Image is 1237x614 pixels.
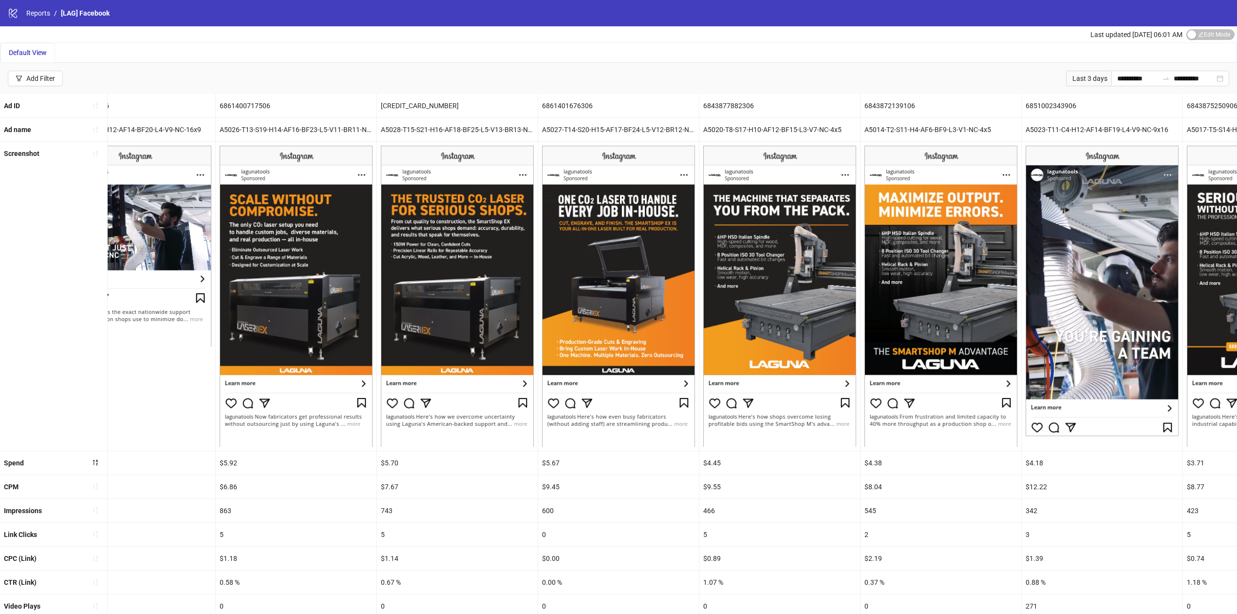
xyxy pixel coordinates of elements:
[861,547,1021,570] div: $2.19
[55,118,215,141] div: A5024-T11-C5-H12-AF14-BF20-L4-V9-NC-16x9
[4,578,37,586] b: CTR (Link)
[1022,523,1182,546] div: 3
[699,523,860,546] div: 5
[216,94,376,117] div: 6861400717506
[92,126,99,133] span: sort-ascending
[92,555,99,562] span: sort-ascending
[538,547,699,570] div: $0.00
[1066,71,1111,86] div: Last 3 days
[55,499,215,522] div: 437
[26,75,55,82] div: Add Filter
[1022,475,1182,499] div: $12.22
[377,94,538,117] div: [CREDIT_CARD_NUMBER]
[58,146,211,346] img: Screenshot 6851006226306
[55,571,215,594] div: 0.69 %
[4,126,31,134] b: Ad name
[216,499,376,522] div: 863
[377,451,538,475] div: $5.70
[377,547,538,570] div: $1.14
[16,75,22,82] span: filter
[8,71,63,86] button: Add Filter
[538,451,699,475] div: $5.67
[699,451,860,475] div: $4.45
[861,451,1021,475] div: $4.38
[55,451,215,475] div: $5.95
[55,475,215,499] div: $13.62
[699,571,860,594] div: 1.07 %
[861,523,1021,546] div: 2
[699,94,860,117] div: 6843877882306
[861,475,1021,499] div: $8.04
[538,499,699,522] div: 600
[861,499,1021,522] div: 545
[1022,118,1182,141] div: A5023-T11-C4-H12-AF14-BF19-L4-V9-NC-9x16
[861,94,1021,117] div: 6843872139106
[92,150,99,157] span: sort-ascending
[92,579,99,586] span: sort-ascending
[377,499,538,522] div: 743
[1090,31,1182,38] span: Last updated [DATE] 06:01 AM
[1022,499,1182,522] div: 342
[216,451,376,475] div: $5.92
[538,118,699,141] div: A5027-T14-S20-H15-AF17-BF24-L5-V12-BR12-NC-4x5
[1022,451,1182,475] div: $4.18
[377,118,538,141] div: A5028-T15-S21-H16-AF18-BF25-L5-V13-BR13-NC-4x5
[861,118,1021,141] div: A5014-T2-S11-H4-AF6-BF9-L3-V1-NC-4x5
[1162,75,1170,82] span: swap-right
[542,146,695,446] img: Screenshot 6861401676306
[55,547,215,570] div: $1.98
[216,523,376,546] div: 5
[92,603,99,610] span: sort-ascending
[216,475,376,499] div: $6.86
[220,146,373,446] img: Screenshot 6861400717506
[699,499,860,522] div: 466
[4,150,39,157] b: Screenshot
[4,555,37,562] b: CPC (Link)
[699,547,860,570] div: $0.89
[1026,146,1179,436] img: Screenshot 6851002343906
[216,571,376,594] div: 0.58 %
[55,94,215,117] div: 6851006226306
[1162,75,1170,82] span: to
[377,475,538,499] div: $7.67
[4,602,40,610] b: Video Plays
[92,531,99,537] span: sort-ascending
[377,571,538,594] div: 0.67 %
[538,523,699,546] div: 0
[92,459,99,466] span: sort-descending
[54,8,57,19] li: /
[9,49,47,57] span: Default View
[864,146,1017,446] img: Screenshot 6843872139106
[4,102,20,110] b: Ad ID
[24,8,52,19] a: Reports
[92,507,99,514] span: sort-ascending
[61,9,110,17] span: [LAG] Facebook
[861,571,1021,594] div: 0.37 %
[55,523,215,546] div: 3
[1022,547,1182,570] div: $1.39
[703,146,856,446] img: Screenshot 6843877882306
[1022,94,1182,117] div: 6851002343906
[538,475,699,499] div: $9.45
[699,118,860,141] div: A5020-T8-S17-H10-AF12-BF15-L3-V7-NC-4x5
[538,94,699,117] div: 6861401676306
[216,118,376,141] div: A5026-T13-S19-H14-AF16-BF23-L5-V11-BR11-NC-4x5
[4,507,42,515] b: Impressions
[92,483,99,490] span: sort-ascending
[1022,571,1182,594] div: 0.88 %
[538,571,699,594] div: 0.00 %
[4,483,19,491] b: CPM
[699,475,860,499] div: $9.55
[4,531,37,538] b: Link Clicks
[4,459,24,467] b: Spend
[216,547,376,570] div: $1.18
[381,146,534,446] img: Screenshot 6861402671506
[92,102,99,109] span: sort-ascending
[377,523,538,546] div: 5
